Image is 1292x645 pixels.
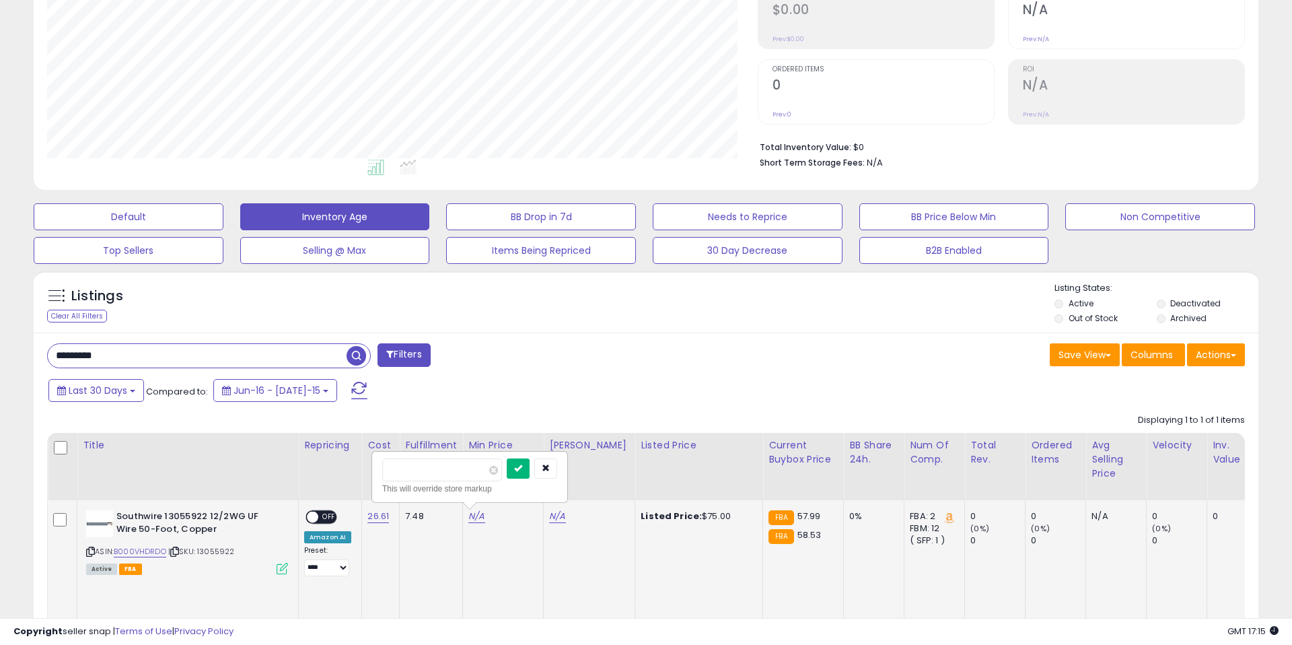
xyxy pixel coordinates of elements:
[86,564,117,575] span: All listings currently available for purchase on Amazon
[970,510,1025,522] div: 0
[1152,438,1201,452] div: Velocity
[910,535,954,547] div: ( SFP: 1 )
[1031,535,1085,547] div: 0
[797,529,822,541] span: 58.53
[773,66,994,73] span: Ordered Items
[405,510,452,522] div: 7.48
[1023,110,1049,118] small: Prev: N/A
[1091,438,1141,481] div: Avg Selling Price
[1170,298,1221,309] label: Deactivated
[768,529,793,544] small: FBA
[168,546,235,557] span: | SKU: 13055922
[69,384,127,397] span: Last 30 Days
[48,379,144,402] button: Last 30 Days
[213,379,337,402] button: Jun-16 - [DATE]-15
[13,625,63,638] strong: Copyright
[773,2,994,20] h2: $0.00
[910,510,954,522] div: FBA: 2
[367,438,394,452] div: Cost
[468,510,485,523] a: N/A
[446,237,636,264] button: Items Being Repriced
[549,438,629,452] div: [PERSON_NAME]
[1023,2,1244,20] h2: N/A
[304,546,351,576] div: Preset:
[240,203,430,230] button: Inventory Age
[1031,510,1085,522] div: 0
[1138,414,1245,427] div: Displaying 1 to 1 of 1 items
[859,203,1049,230] button: BB Price Below Min
[304,531,351,543] div: Amazon AI
[1023,66,1244,73] span: ROI
[47,310,107,322] div: Clear All Filters
[849,438,898,467] div: BB Share 24h.
[1031,438,1080,467] div: Ordered Items
[1170,312,1207,324] label: Archived
[773,35,804,43] small: Prev: $0.00
[549,510,565,523] a: N/A
[234,384,320,397] span: Jun-16 - [DATE]-15
[382,482,557,496] div: This will override store markup
[1122,343,1185,366] button: Columns
[653,237,842,264] button: 30 Day Decrease
[641,438,757,452] div: Listed Price
[304,438,356,452] div: Repricing
[867,156,883,169] span: N/A
[970,523,989,534] small: (0%)
[116,510,280,539] b: Southwire 13055922 12/2WG UF Wire 50-Foot, Copper
[849,510,894,522] div: 0%
[1054,282,1258,295] p: Listing States:
[1069,298,1093,309] label: Active
[405,438,457,467] div: Fulfillment Cost
[653,203,842,230] button: Needs to Reprice
[773,110,791,118] small: Prev: 0
[768,438,838,467] div: Current Buybox Price
[1023,77,1244,96] h2: N/A
[970,535,1025,547] div: 0
[773,77,994,96] h2: 0
[1187,343,1245,366] button: Actions
[760,141,851,153] b: Total Inventory Value:
[114,546,166,557] a: B000VHDRDO
[1065,203,1255,230] button: Non Competitive
[146,385,208,398] span: Compared to:
[859,237,1049,264] button: B2B Enabled
[1031,523,1050,534] small: (0%)
[1023,35,1049,43] small: Prev: N/A
[34,237,223,264] button: Top Sellers
[641,510,752,522] div: $75.00
[970,438,1019,467] div: Total Rev.
[468,438,538,452] div: Min Price
[367,510,389,523] a: 26.61
[760,157,865,168] b: Short Term Storage Fees:
[1130,348,1173,362] span: Columns
[71,287,123,306] h5: Listings
[1069,312,1118,324] label: Out of Stock
[1152,535,1207,547] div: 0
[1227,625,1279,638] span: 2025-08-15 17:15 GMT
[119,564,142,575] span: FBA
[13,625,234,638] div: seller snap | |
[446,203,636,230] button: BB Drop in 7d
[910,522,954,535] div: FBM: 12
[86,510,113,537] img: 21Ay7vdtJBL._SL40_.jpg
[641,510,702,522] b: Listed Price:
[1050,343,1120,366] button: Save View
[768,510,793,525] small: FBA
[174,625,234,638] a: Privacy Policy
[1091,510,1136,522] div: N/A
[1152,510,1207,522] div: 0
[1152,523,1171,534] small: (0%)
[34,203,223,230] button: Default
[86,510,288,573] div: ASIN:
[240,237,430,264] button: Selling @ Max
[1213,438,1243,467] div: Inv. value
[910,438,959,467] div: Num of Comp.
[1213,510,1238,522] div: 0
[318,512,340,523] span: OFF
[378,343,430,367] button: Filters
[797,510,821,522] span: 57.99
[760,138,1235,154] li: $0
[83,438,293,452] div: Title
[115,625,172,638] a: Terms of Use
